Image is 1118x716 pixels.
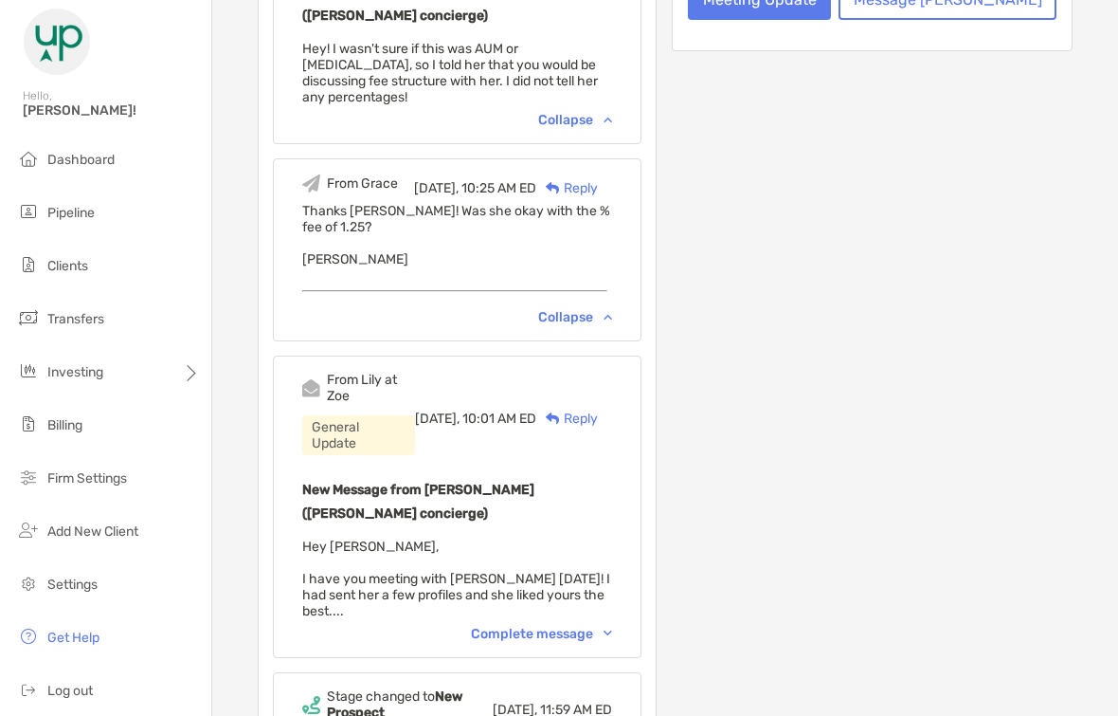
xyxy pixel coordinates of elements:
[604,117,612,122] img: Chevron icon
[538,309,612,325] div: Collapse
[302,41,598,105] span: Hey! I wasn't sure if this was AUM or [MEDICAL_DATA], so I told her that you would be discussing ...
[302,174,320,193] img: Event icon
[17,572,40,595] img: settings icon
[461,180,536,196] span: 10:25 AM ED
[604,314,612,320] img: Chevron icon
[327,372,415,404] div: From Lily at Zoe
[17,200,40,223] img: pipeline icon
[17,625,40,648] img: get-help icon
[462,411,536,427] span: 10:01 AM ED
[17,413,40,435] img: billing icon
[23,8,91,76] img: Zoe Logo
[604,631,612,636] img: Chevron icon
[47,311,104,327] span: Transfers
[538,112,612,128] div: Collapse
[17,678,40,701] img: logout icon
[302,482,534,522] b: New Message from [PERSON_NAME] ([PERSON_NAME] concierge)
[17,519,40,542] img: add_new_client icon
[47,630,99,646] span: Get Help
[23,102,200,119] span: [PERSON_NAME]!
[414,180,459,196] span: [DATE],
[302,415,415,455] div: General Update
[546,413,560,425] img: Reply icon
[302,696,320,714] img: Event icon
[536,178,598,198] div: Reply
[302,251,612,267] div: [PERSON_NAME]
[302,203,612,235] div: Thanks [PERSON_NAME]! Was she okay with the % fee of 1.25?
[47,364,103,380] span: Investing
[327,175,398,192] div: From Grace
[47,523,138,540] span: Add New Client
[17,253,40,276] img: clients icon
[47,470,127,487] span: Firm Settings
[17,359,40,382] img: investing icon
[536,409,598,429] div: Reply
[17,306,40,329] img: transfers icon
[546,182,560,194] img: Reply icon
[415,411,460,427] span: [DATE],
[47,152,115,168] span: Dashboard
[47,683,93,699] span: Log out
[17,147,40,170] img: dashboard icon
[17,466,40,488] img: firm-settings icon
[302,539,610,619] span: Hey [PERSON_NAME], I have you meeting with [PERSON_NAME] [DATE]! I had sent her a few profiles an...
[47,577,98,593] span: Settings
[302,379,320,397] img: Event icon
[471,626,612,642] div: Complete message
[47,205,95,221] span: Pipeline
[47,258,88,274] span: Clients
[47,417,82,433] span: Billing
